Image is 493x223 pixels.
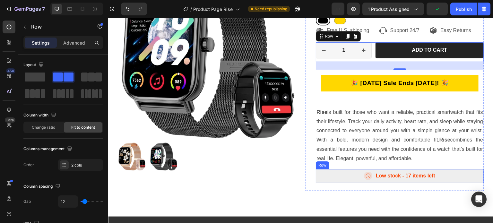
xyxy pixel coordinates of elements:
span: Need republishing [255,6,287,12]
p: Settings [32,39,50,46]
strong: Rise [208,91,219,97]
button: Publish [450,3,477,15]
button: Add to cart [267,24,376,40]
div: Row [209,144,220,150]
div: Add to cart [304,29,339,36]
div: Layout [23,61,45,69]
div: Column spacing [23,182,62,191]
div: Columns management [23,145,74,153]
p: Advanced [63,39,85,46]
div: Row [216,15,226,21]
div: Column width [23,111,57,120]
span: Fit to content [71,124,95,130]
button: 7 [3,3,48,15]
div: 2 cols [71,162,101,168]
input: Auto [58,196,78,207]
div: Open Intercom Messenger [471,192,487,207]
div: Undo/Redo [121,3,147,15]
div: 450 [6,68,15,73]
div: Publish [456,6,472,13]
p: is built for those who want a reliable, practical smartwatch that fits their lifestyle. Track you... [208,90,375,145]
p: 🎉 [DATE] Sale Ends [DATE]! 🎉 [212,60,370,70]
button: decrement [208,25,223,40]
input: quantity [223,25,248,40]
div: Beta [5,117,15,123]
strong: Rise [331,119,342,124]
div: Order [23,162,34,168]
p: Row [31,23,86,30]
span: / [190,6,192,13]
span: 1 product assigned [368,6,410,13]
p: Low stock - 17 items left [268,155,327,161]
p: 7 [42,5,45,13]
span: Change ratio [32,124,55,130]
iframe: Design area [108,18,493,223]
button: increment [248,25,263,40]
span: Product Page Rise [193,6,233,13]
button: 1 product assigned [362,3,424,15]
div: Gap [23,199,31,204]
